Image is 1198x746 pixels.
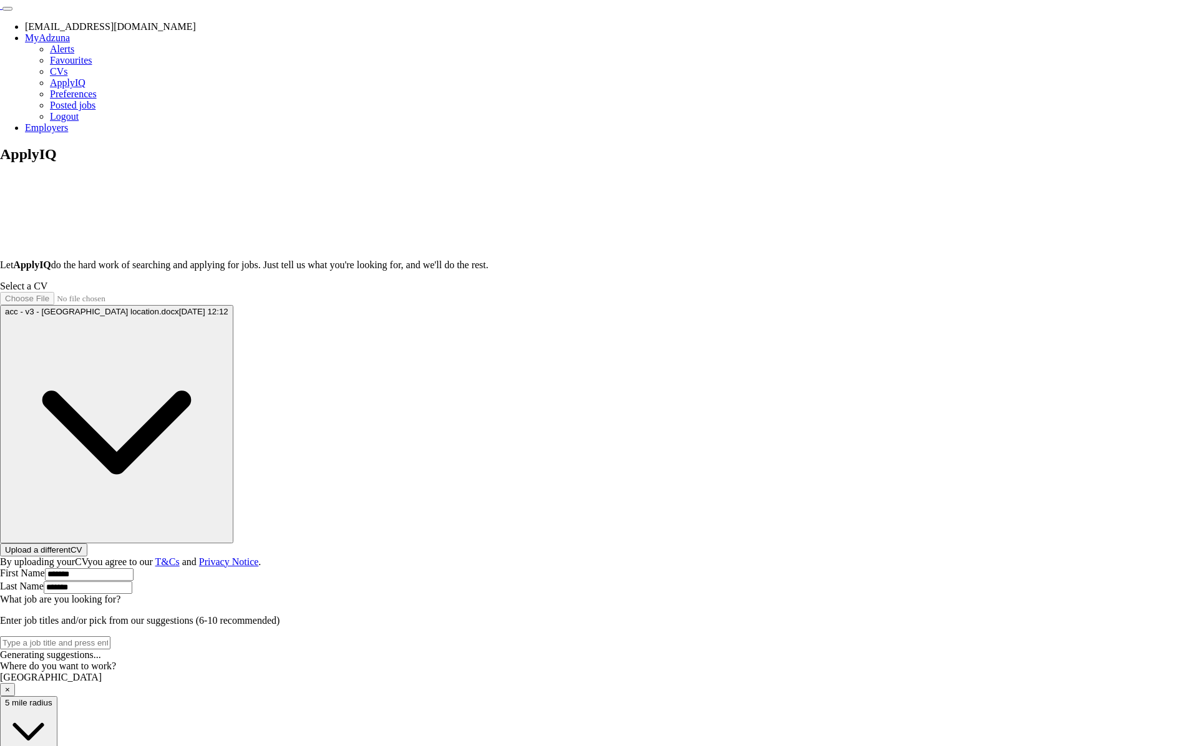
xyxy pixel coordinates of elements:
[199,556,259,567] a: Privacy Notice
[50,111,79,122] a: Logout
[155,556,180,567] a: T&Cs
[25,21,1198,32] li: [EMAIL_ADDRESS][DOMAIN_NAME]
[13,259,51,270] strong: ApplyIQ
[50,77,85,88] a: ApplyIQ
[50,55,92,65] a: Favourites
[25,122,68,133] a: Employers
[5,698,52,707] span: 5 mile radius
[50,89,97,99] a: Preferences
[25,32,70,43] a: MyAdzuna
[50,100,95,110] a: Posted jobs
[2,7,12,11] button: Toggle main navigation menu
[179,307,228,316] span: [DATE] 12:12
[5,685,10,694] span: ×
[5,307,179,316] span: acc - v3 - [GEOGRAPHIC_DATA] location.docx
[50,66,67,77] a: CVs
[50,44,74,54] a: Alerts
